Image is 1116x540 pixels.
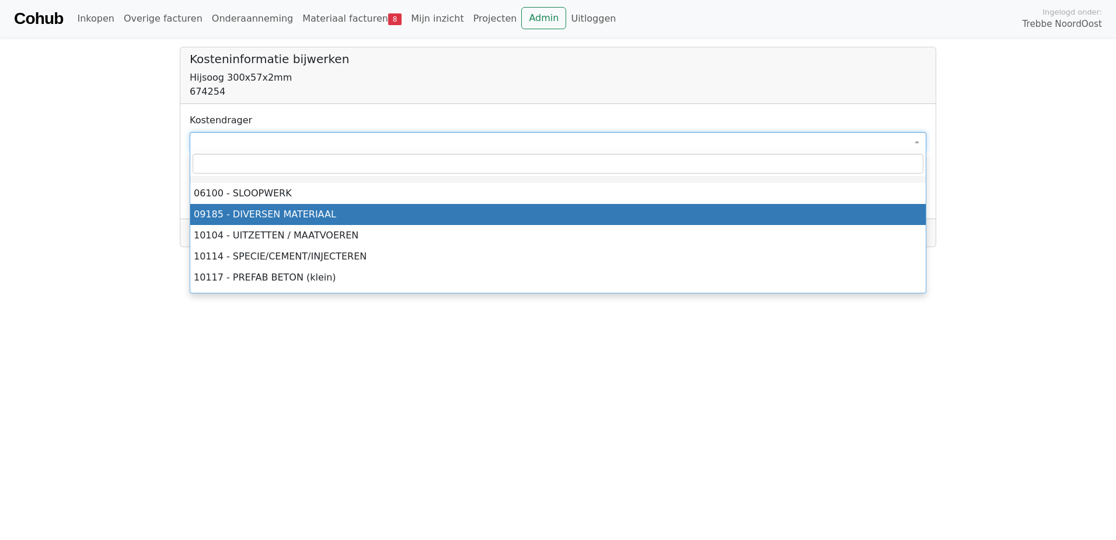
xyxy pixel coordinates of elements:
span: 8 [388,13,402,25]
a: Projecten [469,7,522,30]
a: Materiaal facturen8 [298,7,406,30]
li: 10117 - PREFAB BETON (klein) [190,267,926,288]
h5: Kosteninformatie bijwerken [190,52,926,66]
li: 10114 - SPECIE/CEMENT/INJECTEREN [190,246,926,267]
a: Admin [521,7,566,29]
label: Kostendrager [190,113,252,127]
li: 10104 - UITZETTEN / MAATVOEREN [190,225,926,246]
a: Overige facturen [119,7,207,30]
span: Ingelogd onder: [1042,6,1102,18]
li: 09185 - DIVERSEN MATERIAAL [190,204,926,225]
a: Onderaanneming [207,7,298,30]
li: 10131 - HULPHOUT/PALLETS [190,288,926,309]
a: Mijn inzicht [406,7,469,30]
a: Inkopen [72,7,118,30]
span: Trebbe NoordOost [1023,18,1102,31]
div: Hijsoog 300x57x2mm [190,71,926,85]
a: Uitloggen [566,7,620,30]
li: 06100 - SLOOPWERK [190,183,926,204]
a: Cohub [14,5,63,33]
div: 674254 [190,85,926,99]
